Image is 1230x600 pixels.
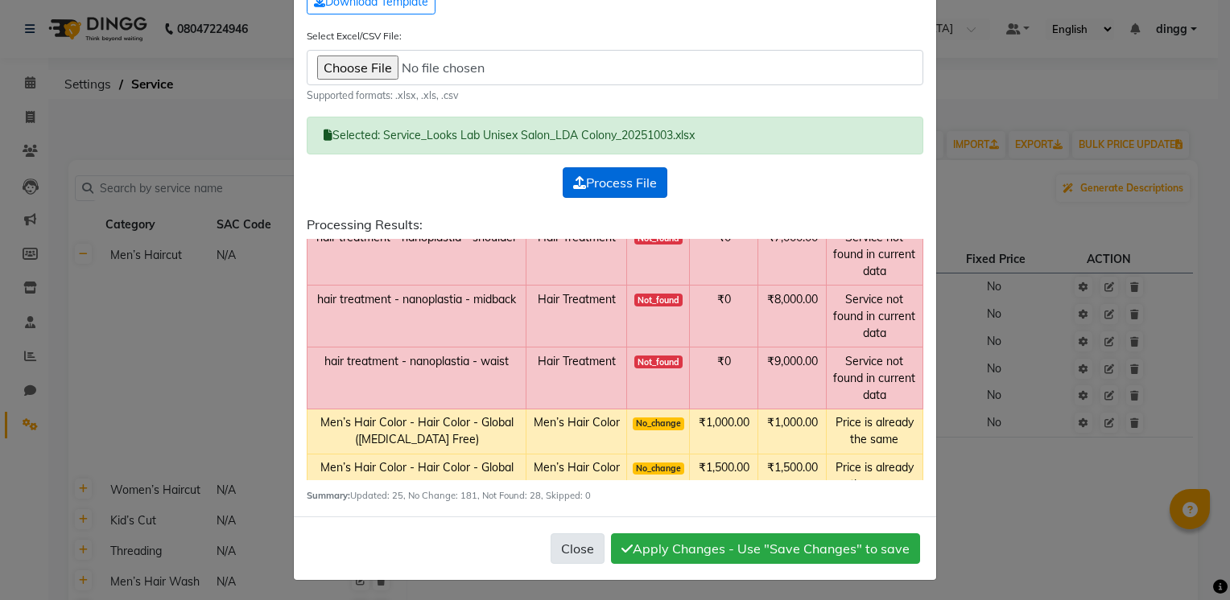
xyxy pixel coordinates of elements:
[826,409,922,454] td: Price is already the same
[690,454,758,499] td: ₹1,500.00
[758,454,827,499] td: ₹1,500.00
[526,409,627,454] td: Men’s Hair Color
[563,167,667,198] button: Process File
[551,533,605,564] button: Close
[611,533,920,564] button: Apply Changes - Use "Save Changes" to save
[826,286,922,347] td: Service not found in current data
[307,409,526,454] td: Men’s Hair Color - Hair Color - Global ([MEDICAL_DATA] Free)
[690,347,758,409] td: ₹0
[307,29,402,43] label: Select Excel/CSV File:
[307,490,350,501] strong: Summary:
[307,347,526,409] td: hair treatment - nanoplastia - waist
[758,286,827,347] td: ₹8,000.00
[307,217,923,232] h6: Processing Results:
[526,454,627,499] td: Men’s Hair Color
[758,409,827,454] td: ₹1,000.00
[573,175,657,191] span: Process File
[307,454,526,499] td: Men’s Hair Color - Hair Color - Global
[307,88,923,103] small: Supported formats: .xlsx, .xls, .csv
[526,347,627,409] td: Hair Treatment
[826,224,922,286] td: Service not found in current data
[634,232,683,245] span: Not_found
[826,454,922,499] td: Price is already the same
[758,347,827,409] td: ₹9,000.00
[526,286,627,347] td: Hair Treatment
[758,224,827,286] td: ₹7,000.00
[633,417,684,430] span: No_change
[690,286,758,347] td: ₹0
[526,224,627,286] td: Hair Treatment
[634,355,683,368] span: Not_found
[826,347,922,409] td: Service not found in current data
[307,224,526,286] td: hair treatment - nanoplastia - shoulder
[690,224,758,286] td: ₹0
[307,286,526,347] td: hair treatment - nanoplastia - midback
[307,490,591,501] small: Updated: 25, No Change: 181, Not Found: 28, Skipped: 0
[690,409,758,454] td: ₹1,000.00
[633,462,684,475] span: No_change
[634,294,683,306] span: Not_found
[307,117,923,154] div: Selected: Service_Looks Lab Unisex Salon_LDA Colony_20251003.xlsx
